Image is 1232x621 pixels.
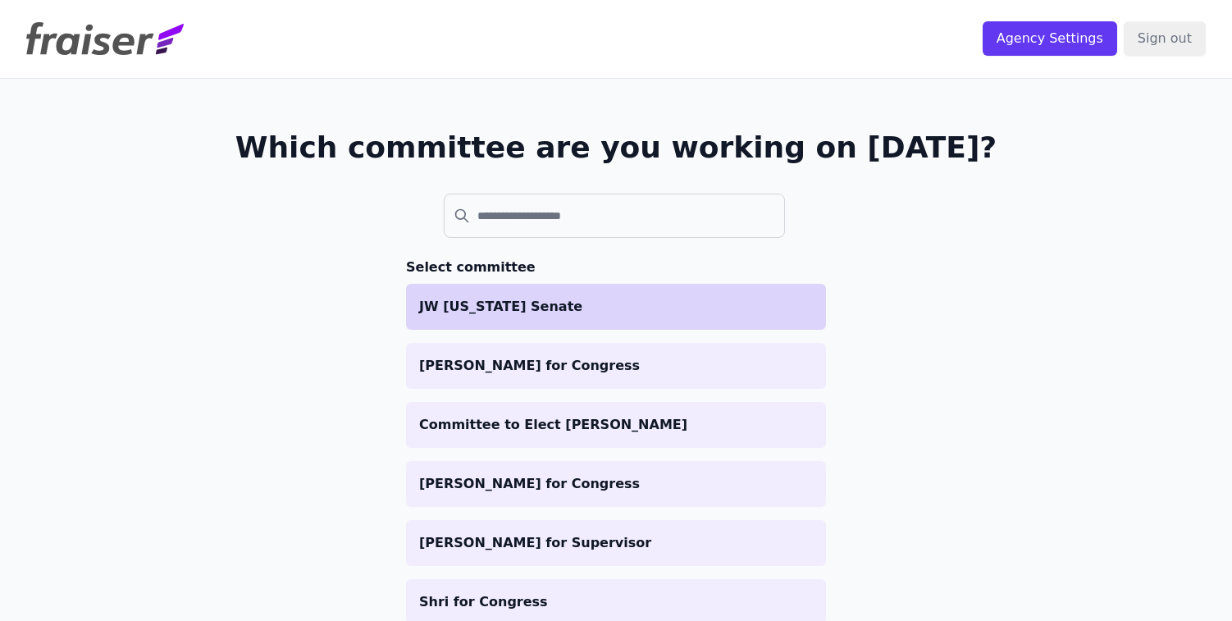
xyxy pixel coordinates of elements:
h3: Select committee [406,258,826,277]
a: Committee to Elect [PERSON_NAME] [406,402,826,448]
input: Sign out [1124,21,1206,56]
p: JW [US_STATE] Senate [419,297,813,317]
h1: Which committee are you working on [DATE]? [235,131,997,164]
input: Agency Settings [983,21,1117,56]
a: [PERSON_NAME] for Congress [406,343,826,389]
a: JW [US_STATE] Senate [406,284,826,330]
p: Committee to Elect [PERSON_NAME] [419,415,813,435]
a: [PERSON_NAME] for Congress [406,461,826,507]
p: Shri for Congress [419,592,813,612]
p: [PERSON_NAME] for Congress [419,356,813,376]
a: [PERSON_NAME] for Supervisor [406,520,826,566]
p: [PERSON_NAME] for Congress [419,474,813,494]
img: Fraiser Logo [26,22,184,55]
p: [PERSON_NAME] for Supervisor [419,533,813,553]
